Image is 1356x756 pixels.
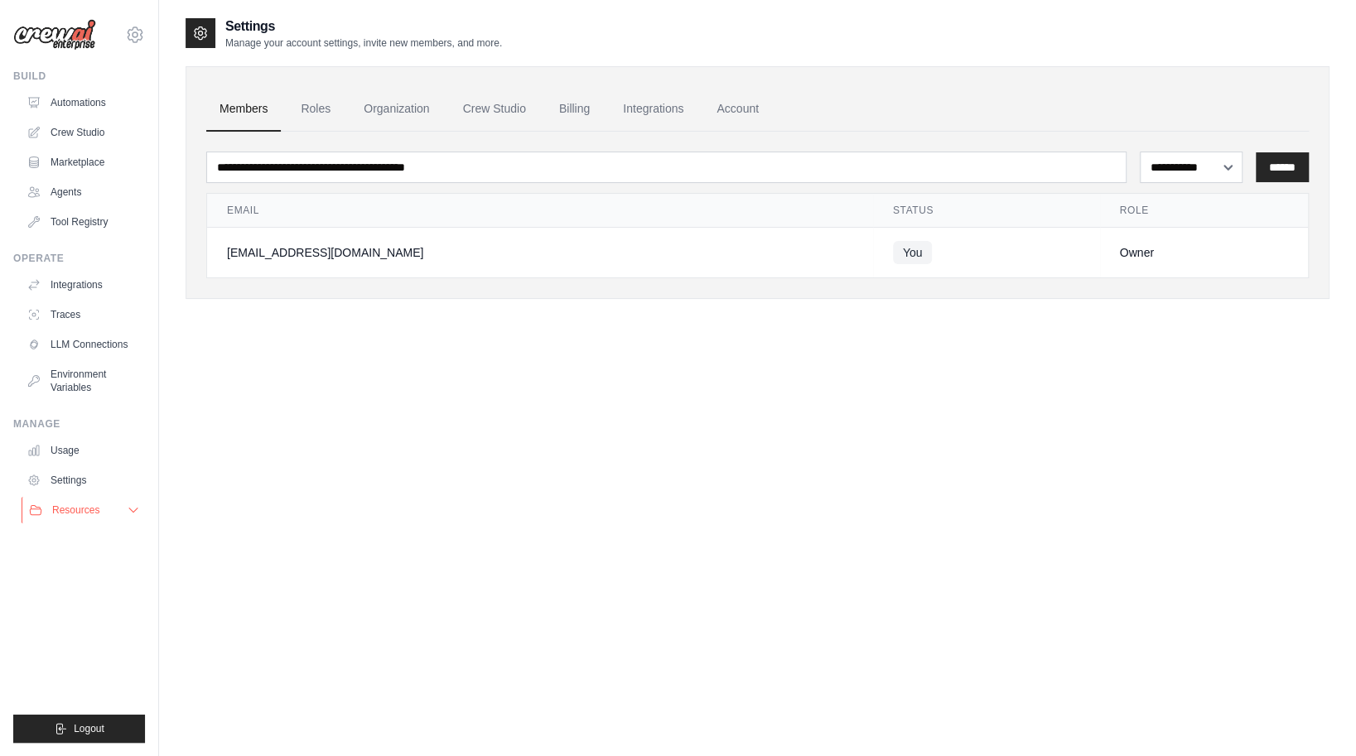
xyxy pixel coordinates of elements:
a: Members [206,87,281,132]
a: Agents [20,179,145,205]
div: [EMAIL_ADDRESS][DOMAIN_NAME] [227,244,853,261]
a: Account [703,87,772,132]
th: Email [207,194,873,228]
span: You [893,241,933,264]
span: Logout [74,722,104,735]
div: Manage [13,417,145,431]
a: Environment Variables [20,361,145,401]
div: Owner [1120,244,1288,261]
a: Crew Studio [450,87,539,132]
span: Resources [52,503,99,517]
div: Operate [13,252,145,265]
button: Logout [13,715,145,743]
a: Organization [350,87,442,132]
div: Build [13,70,145,83]
a: Crew Studio [20,119,145,146]
a: Marketplace [20,149,145,176]
a: LLM Connections [20,331,145,358]
a: Tool Registry [20,209,145,235]
th: Role [1100,194,1308,228]
p: Manage your account settings, invite new members, and more. [225,36,502,50]
th: Status [873,194,1100,228]
a: Usage [20,437,145,464]
a: Automations [20,89,145,116]
img: Logo [13,19,96,51]
a: Settings [20,467,145,494]
a: Traces [20,301,145,328]
a: Roles [287,87,344,132]
button: Resources [22,497,147,523]
a: Integrations [20,272,145,298]
h2: Settings [225,17,502,36]
a: Integrations [610,87,697,132]
a: Billing [546,87,603,132]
